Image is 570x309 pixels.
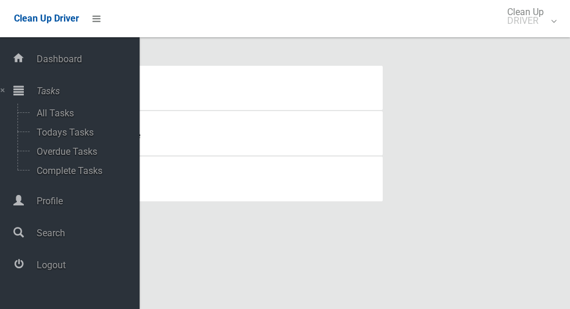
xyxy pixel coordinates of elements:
span: Clean Up [501,8,555,25]
span: Tasks [33,86,140,97]
small: DRIVER [507,16,544,25]
span: Logout [33,260,140,271]
a: Clean Up Driver [14,10,79,27]
span: Profile [33,196,140,207]
span: Complete Tasks [33,165,130,176]
span: All Tasks [33,108,130,119]
span: Dashboard [33,54,140,65]
span: Search [33,228,140,239]
span: Todays Tasks [33,127,130,138]
span: Overdue Tasks [33,146,130,157]
span: Clean Up Driver [14,13,79,24]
